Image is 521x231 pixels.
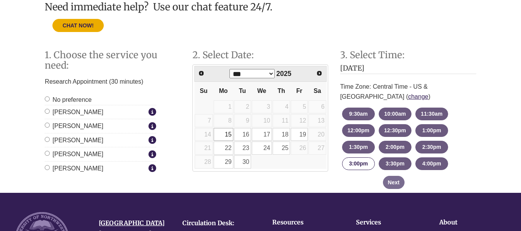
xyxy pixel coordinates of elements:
[45,149,147,159] label: [PERSON_NAME]
[196,67,208,79] a: Prev
[99,219,165,227] a: [GEOGRAPHIC_DATA]
[219,88,228,94] span: Monday
[340,78,476,105] div: Time Zone: Central Time - US & [GEOGRAPHIC_DATA] ( )
[234,155,251,169] a: 30
[198,70,204,76] span: Prev
[234,141,251,155] td: Available
[45,95,156,174] div: Staff Member Group: Online Appointments
[214,155,233,169] a: 29
[213,141,234,155] td: Available
[340,50,476,60] h2: Step 3. Select Time:
[383,176,405,189] button: Next
[272,128,290,142] td: Available
[296,88,302,94] span: Friday
[182,220,255,227] h4: Circulation Desk:
[213,155,234,169] td: Available
[408,93,428,100] a: change
[214,128,233,141] a: 15
[45,135,147,145] label: [PERSON_NAME]
[213,128,234,142] td: Available
[200,88,207,94] span: Sunday
[239,88,246,94] span: Tuesday
[340,64,476,74] h3: [DATE]
[192,50,329,60] h2: Step 2. Select Date:
[278,88,285,94] span: Thursday
[52,19,104,32] button: CHAT NOW!
[272,141,290,155] td: Available
[342,108,375,120] button: 9:30am
[45,121,147,131] label: [PERSON_NAME]
[316,70,322,76] span: Next
[290,128,308,142] td: Available
[415,157,448,170] button: 4:00pm
[314,88,321,94] span: Saturday
[379,108,411,120] button: 10:00am
[356,219,415,226] h4: Services
[234,155,251,169] td: Available
[52,22,104,29] a: CHAT NOW!
[379,124,411,137] button: 12:30pm
[45,107,147,117] label: [PERSON_NAME]
[342,141,375,153] button: 1:30pm
[252,128,272,141] a: 17
[415,141,448,153] button: 2:30pm
[313,67,325,79] a: Next
[251,128,272,142] td: Available
[234,128,251,142] td: Available
[342,124,375,137] button: 12:00pm
[257,88,266,94] span: Wednesday
[272,219,332,226] h4: Resources
[45,95,91,105] label: No preference
[45,74,156,89] p: Research Appointment (30 minutes)
[45,164,147,174] label: [PERSON_NAME]
[252,142,272,155] a: 24
[439,219,499,226] h4: About
[45,50,181,71] h2: Step 1. Choose the service you need:
[379,157,411,170] button: 3:30pm
[229,69,275,78] select: Select month
[234,128,251,141] a: 16
[45,96,50,101] input: No preference
[45,2,476,12] h3: Need immediate help? Use our chat feature 24/7.
[45,165,50,170] input: [PERSON_NAME]
[276,70,291,78] span: 2025
[273,128,290,141] a: 18
[415,108,448,120] button: 11:30am
[45,137,50,142] input: [PERSON_NAME]
[45,123,50,128] input: [PERSON_NAME]
[45,151,50,156] input: [PERSON_NAME]
[273,142,290,155] a: 25
[45,109,50,114] input: [PERSON_NAME]
[415,124,448,137] button: 1:00pm
[251,141,272,155] td: Available
[214,142,233,155] a: 22
[234,142,251,155] a: 23
[379,141,411,153] button: 2:00pm
[291,128,308,141] a: 19
[342,157,375,170] button: 3:00pm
